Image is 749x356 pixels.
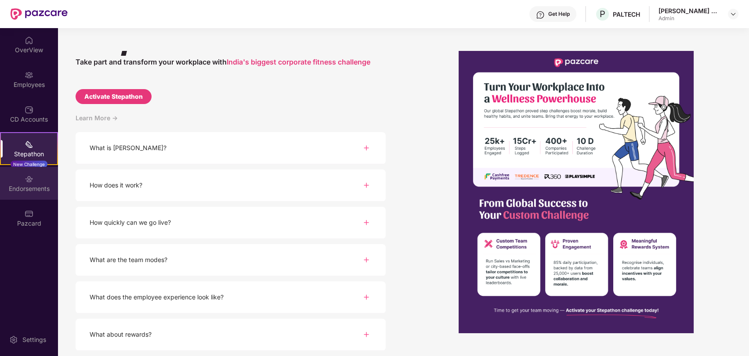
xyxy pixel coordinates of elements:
[76,57,386,67] div: Take part and transform your workplace with
[361,180,372,191] img: svg+xml;base64,PHN2ZyBpZD0iUGx1cy0zMngzMiIgeG1sbnM9Imh0dHA6Ly93d3cudzMub3JnLzIwMDAvc3ZnIiB3aWR0aD...
[536,11,545,19] img: svg+xml;base64,PHN2ZyBpZD0iSGVscC0zMngzMiIgeG1sbnM9Imh0dHA6Ly93d3cudzMub3JnLzIwMDAvc3ZnIiB3aWR0aD...
[600,9,605,19] span: P
[25,105,33,114] img: svg+xml;base64,PHN2ZyBpZD0iQ0RfQWNjb3VudHMiIGRhdGEtbmFtZT0iQ0QgQWNjb3VudHMiIHhtbG5zPSJodHRwOi8vd3...
[11,8,68,20] img: New Pazcare Logo
[361,217,372,228] img: svg+xml;base64,PHN2ZyBpZD0iUGx1cy0zMngzMiIgeG1sbnM9Imh0dHA6Ly93d3cudzMub3JnLzIwMDAvc3ZnIiB3aWR0aD...
[90,330,152,339] div: What about rewards?
[730,11,737,18] img: svg+xml;base64,PHN2ZyBpZD0iRHJvcGRvd24tMzJ4MzIiIHhtbG5zPSJodHRwOi8vd3d3LnczLm9yZy8yMDAwL3N2ZyIgd2...
[1,150,57,158] div: Stepathon
[25,140,33,149] img: svg+xml;base64,PHN2ZyB4bWxucz0iaHR0cDovL3d3dy53My5vcmcvMjAwMC9zdmciIHdpZHRoPSIyMSIgaGVpZ2h0PSIyMC...
[548,11,570,18] div: Get Help
[20,335,49,344] div: Settings
[84,92,143,101] div: Activate Stepathon
[25,175,33,183] img: svg+xml;base64,PHN2ZyBpZD0iRW5kb3JzZW1lbnRzIiB4bWxucz0iaHR0cDovL3d3dy53My5vcmcvMjAwMC9zdmciIHdpZH...
[90,255,167,265] div: What are the team modes?
[90,180,142,190] div: How does it work?
[90,143,166,153] div: What is [PERSON_NAME]?
[613,10,640,18] div: PALTECH
[25,36,33,45] img: svg+xml;base64,PHN2ZyBpZD0iSG9tZSIgeG1sbnM9Imh0dHA6Ly93d3cudzMub3JnLzIwMDAvc3ZnIiB3aWR0aD0iMjAiIG...
[361,143,372,153] img: svg+xml;base64,PHN2ZyBpZD0iUGx1cy0zMngzMiIgeG1sbnM9Imh0dHA6Ly93d3cudzMub3JnLzIwMDAvc3ZnIiB3aWR0aD...
[9,335,18,344] img: svg+xml;base64,PHN2ZyBpZD0iU2V0dGluZy0yMHgyMCIgeG1sbnM9Imh0dHA6Ly93d3cudzMub3JnLzIwMDAvc3ZnIiB3aW...
[361,255,372,265] img: svg+xml;base64,PHN2ZyBpZD0iUGx1cy0zMngzMiIgeG1sbnM9Imh0dHA6Ly93d3cudzMub3JnLzIwMDAvc3ZnIiB3aWR0aD...
[90,218,171,227] div: How quickly can we go live?
[25,71,33,79] img: svg+xml;base64,PHN2ZyBpZD0iRW1wbG95ZWVzIiB4bWxucz0iaHR0cDovL3d3dy53My5vcmcvMjAwMC9zdmciIHdpZHRoPS...
[90,292,224,302] div: What does the employee experience look like?
[659,7,720,15] div: [PERSON_NAME] Reddy
[361,292,372,302] img: svg+xml;base64,PHN2ZyBpZD0iUGx1cy0zMngzMiIgeG1sbnM9Imh0dHA6Ly93d3cudzMub3JnLzIwMDAvc3ZnIiB3aWR0aD...
[76,113,386,132] div: Learn More ->
[361,329,372,340] img: svg+xml;base64,PHN2ZyBpZD0iUGx1cy0zMngzMiIgeG1sbnM9Imh0dHA6Ly93d3cudzMub3JnLzIwMDAvc3ZnIiB3aWR0aD...
[11,161,47,168] div: New Challenge
[659,15,720,22] div: Admin
[227,58,370,66] span: India's biggest corporate fitness challenge
[25,209,33,218] img: svg+xml;base64,PHN2ZyBpZD0iUGF6Y2FyZCIgeG1sbnM9Imh0dHA6Ly93d3cudzMub3JnLzIwMDAvc3ZnIiB3aWR0aD0iMj...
